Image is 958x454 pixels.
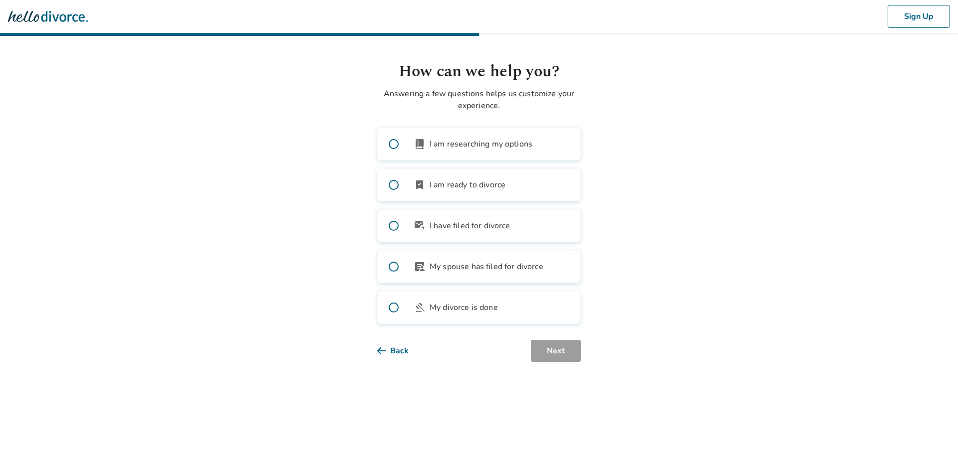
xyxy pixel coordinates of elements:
[414,261,426,273] span: article_person
[377,340,425,362] button: Back
[377,60,581,84] h1: How can we help you?
[430,261,543,273] span: My spouse has filed for divorce
[414,138,426,150] span: book_2
[414,302,426,313] span: gavel
[377,88,581,112] p: Answering a few questions helps us customize your experience.
[531,340,581,362] button: Next
[414,179,426,191] span: bookmark_check
[430,138,532,150] span: I am researching my options
[888,5,950,28] button: Sign Up
[908,406,958,454] iframe: Chat Widget
[430,179,505,191] span: I am ready to divorce
[414,220,426,232] span: outgoing_mail
[8,6,88,26] img: Hello Divorce Logo
[430,220,510,232] span: I have filed for divorce
[430,302,498,313] span: My divorce is done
